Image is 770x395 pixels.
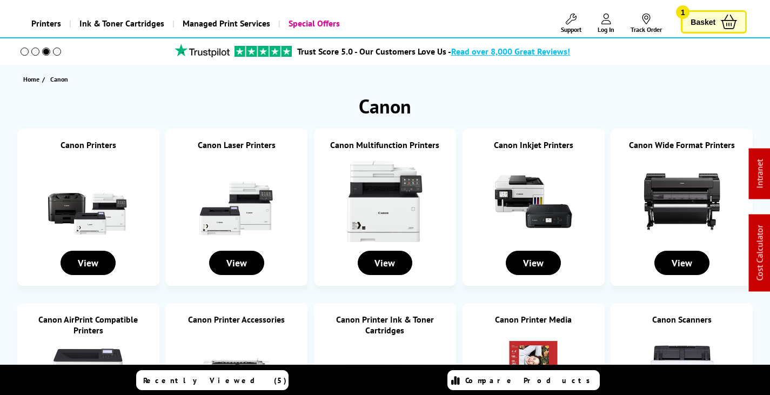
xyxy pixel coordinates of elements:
[598,25,614,34] span: Log In
[493,161,574,242] img: Canon Inkjet Printers
[654,251,709,275] div: View
[172,10,278,37] a: Managed Print Services
[495,314,572,325] a: Canon Printer Media
[235,46,292,57] img: trustpilot rating
[654,258,709,269] a: View
[188,314,285,325] a: Canon Printer Accessories
[691,15,715,29] span: Basket
[336,314,434,336] a: Canon Printer Ink & Toner Cartridges
[209,258,264,269] a: View
[198,139,276,150] a: Canon Laser Printers
[136,370,289,390] a: Recently Viewed (5)
[631,14,662,34] a: Track Order
[330,139,439,150] a: Canon Multifunction Printers
[641,161,722,242] img: Canon Wide Format Printers
[50,75,68,83] span: Canon
[23,73,42,85] a: Home
[465,376,596,385] span: Compare Products
[11,93,759,119] h1: Canon
[754,225,765,281] a: Cost Calculator
[209,251,264,275] div: View
[170,44,235,57] img: trustpilot rating
[297,46,570,57] a: Trust Score 5.0 - Our Customers Love Us -Read over 8,000 Great Reviews!
[451,46,570,57] span: Read over 8,000 Great Reviews!
[48,161,129,242] img: Canon Printers
[561,25,581,34] span: Support
[506,258,561,269] a: View
[278,10,348,37] a: Special Offers
[681,10,747,34] a: Basket 1
[358,258,413,269] a: View
[61,251,116,275] div: View
[652,314,712,325] a: Canon Scanners
[196,161,277,242] img: Canon Laser Printers
[69,10,172,37] a: Ink & Toner Cartridges
[61,139,116,150] a: Canon Printers
[676,5,689,19] span: 1
[23,10,69,37] a: Printers
[143,376,287,385] span: Recently Viewed (5)
[447,370,600,390] a: Compare Products
[358,251,413,275] div: View
[506,251,561,275] div: View
[38,314,138,336] a: Canon AirPrint Compatible Printers
[629,139,735,150] a: Canon Wide Format Printers
[61,258,116,269] a: View
[79,10,164,37] span: Ink & Toner Cartridges
[754,159,765,189] a: Intranet
[344,161,425,242] img: Canon Multifunction Printers
[494,139,573,150] a: Canon Inkjet Printers
[598,14,614,34] a: Log In
[561,14,581,34] a: Support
